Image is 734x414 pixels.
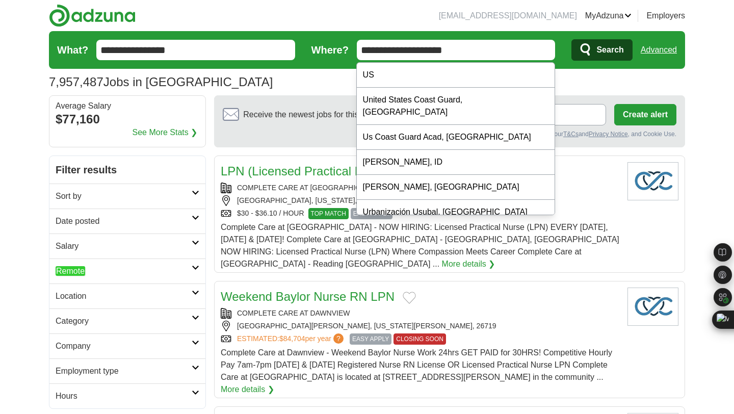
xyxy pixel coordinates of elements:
[56,365,192,377] h2: Employment type
[56,290,192,302] h2: Location
[351,208,392,219] span: EASY APPLY
[571,39,632,61] button: Search
[333,333,344,344] span: ?
[439,10,577,22] li: [EMAIL_ADDRESS][DOMAIN_NAME]
[49,4,136,27] img: Adzuna logo
[221,164,391,178] a: LPN (Licensed Practical Nurse)
[221,321,619,331] div: [GEOGRAPHIC_DATA][PERSON_NAME], [US_STATE][PERSON_NAME], 26719
[56,240,192,252] h2: Salary
[357,63,555,88] div: US
[49,333,205,358] a: Company
[49,283,205,308] a: Location
[56,215,192,227] h2: Date posted
[243,109,417,121] span: Receive the newest jobs for this search :
[56,110,199,128] div: $77,160
[56,190,192,202] h2: Sort by
[49,358,205,383] a: Employment type
[56,340,192,352] h2: Company
[56,102,199,110] div: Average Salary
[563,131,579,138] a: T&Cs
[49,209,205,234] a: Date posted
[627,162,678,200] img: Company logo
[357,175,555,200] div: [PERSON_NAME], [GEOGRAPHIC_DATA]
[49,308,205,333] a: Category
[394,333,446,345] span: CLOSING SOON
[221,208,619,219] div: $30 - $36.10 / HOUR
[627,288,678,326] img: Company logo
[56,390,192,402] h2: Hours
[357,125,555,150] div: Us Coast Guard Acad, [GEOGRAPHIC_DATA]
[308,208,349,219] span: TOP MATCH
[442,258,495,270] a: More details ❯
[49,383,205,408] a: Hours
[596,40,623,60] span: Search
[357,200,555,225] div: Urbanización Usubal, [GEOGRAPHIC_DATA]
[56,315,192,327] h2: Category
[133,126,198,139] a: See More Stats ❯
[49,234,205,258] a: Salary
[357,88,555,125] div: United States Coast Guard, [GEOGRAPHIC_DATA]
[49,75,273,89] h1: Jobs in [GEOGRAPHIC_DATA]
[221,290,395,303] a: Weekend Baylor Nurse RN LPN
[49,73,103,91] span: 7,957,487
[614,104,676,125] button: Create alert
[311,42,349,58] label: Where?
[357,150,555,175] div: [PERSON_NAME], ID
[237,333,346,345] a: ESTIMATED:$84,704per year?
[221,383,274,396] a: More details ❯
[641,40,677,60] a: Advanced
[49,156,205,184] h2: Filter results
[585,10,632,22] a: MyAdzuna
[49,258,205,283] a: Remote
[646,10,685,22] a: Employers
[221,223,619,268] span: Complete Care at [GEOGRAPHIC_DATA] - NOW HIRING: Licensed Practical Nurse (LPN) EVERY [DATE], [DA...
[49,184,205,209] a: Sort by
[221,348,612,381] span: Complete Care at Dawnview - Weekend Baylor Nurse Work 24hrs GET PAID for 30HRS! Competitive Hourl...
[350,333,391,345] span: EASY APPLY
[221,183,619,193] div: COMPLETE CARE AT [GEOGRAPHIC_DATA]
[223,130,676,139] div: By creating an alert, you agree to our and , and Cookie Use.
[221,308,619,319] div: COMPLETE CARE AT DAWNVIEW
[589,131,628,138] a: Privacy Notice
[57,42,88,58] label: What?
[403,292,416,304] button: Add to favorite jobs
[221,195,619,206] div: [GEOGRAPHIC_DATA], [US_STATE], 19606
[56,266,85,276] em: Remote
[279,334,305,343] span: $84,704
